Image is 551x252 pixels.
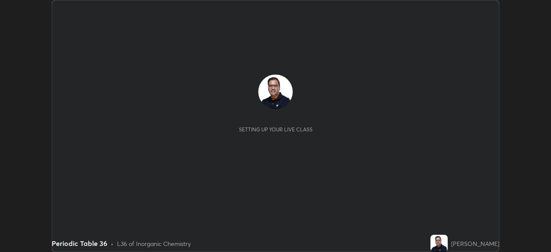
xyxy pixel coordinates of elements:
[239,126,313,133] div: Setting up your live class
[258,75,293,109] img: 3dc1d34bbd0749198e44da3d304f49f3.jpg
[430,235,448,252] img: 3dc1d34bbd0749198e44da3d304f49f3.jpg
[451,239,499,248] div: [PERSON_NAME]
[111,239,114,248] div: •
[117,239,191,248] div: L36 of Inorganic Chemistry
[52,238,107,249] div: Periodic Table 36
